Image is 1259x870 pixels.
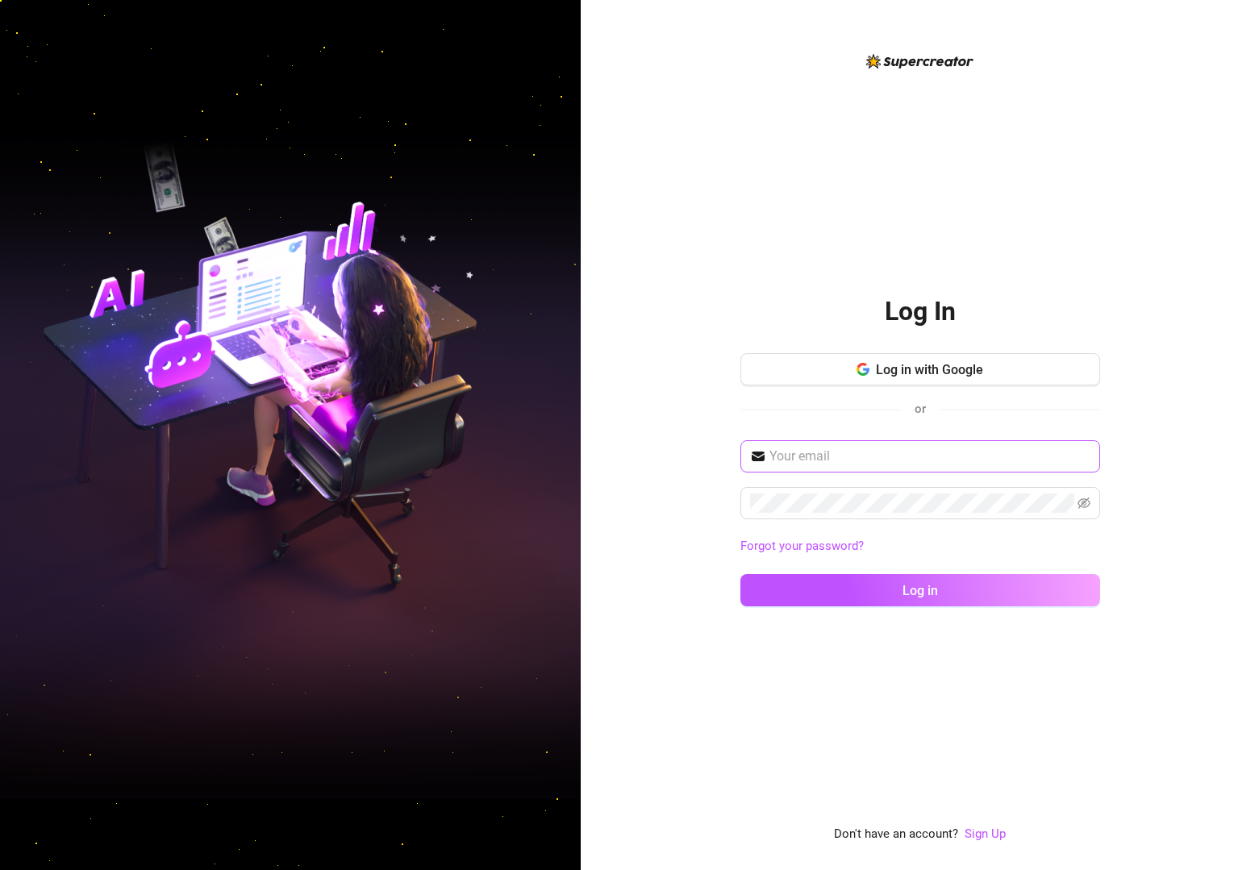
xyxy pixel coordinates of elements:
a: Sign Up [965,826,1006,841]
h2: Log In [885,295,956,328]
span: Log in with Google [876,362,983,377]
a: Forgot your password? [740,537,1100,556]
span: Log in [903,583,938,598]
a: Forgot your password? [740,539,864,553]
button: Log in [740,574,1100,606]
img: logo-BBDzfeDw.svg [866,54,973,69]
button: Log in with Google [740,353,1100,385]
span: eye-invisible [1078,497,1090,510]
a: Sign Up [965,825,1006,844]
span: or [915,402,926,416]
input: Your email [769,447,1090,466]
span: Don't have an account? [834,825,958,844]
